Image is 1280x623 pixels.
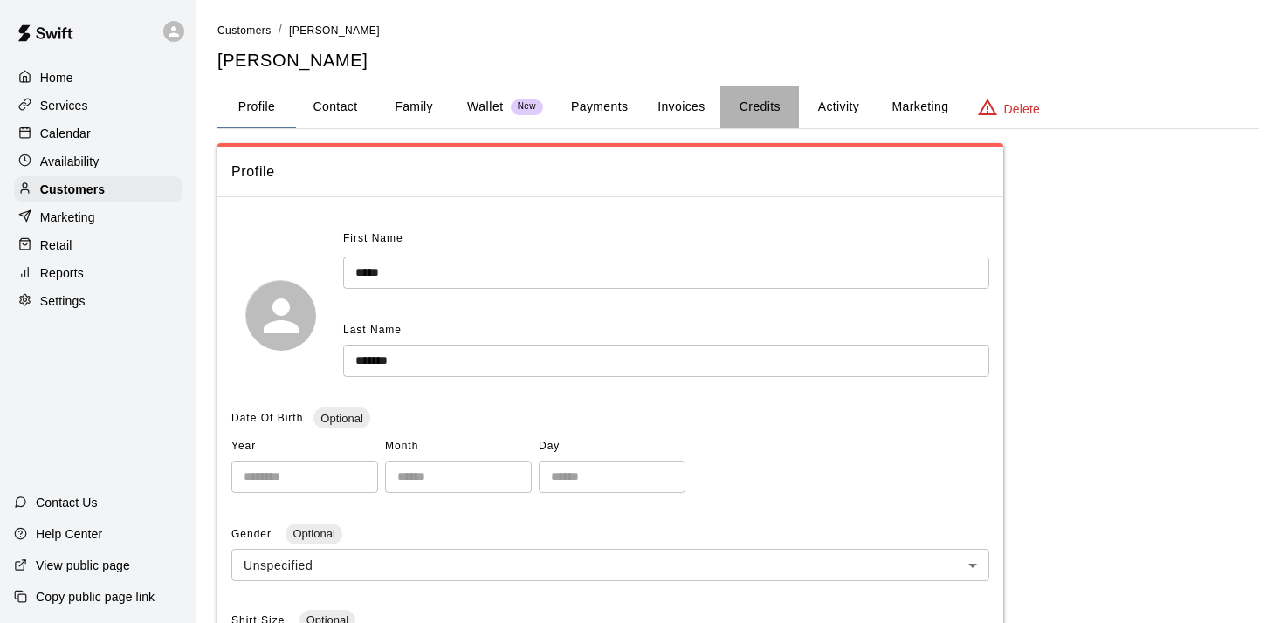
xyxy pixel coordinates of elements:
[539,433,685,461] span: Day
[14,65,182,91] a: Home
[286,527,341,540] span: Optional
[877,86,962,128] button: Marketing
[296,86,375,128] button: Contact
[40,264,84,282] p: Reports
[14,92,182,119] a: Services
[36,494,98,511] p: Contact Us
[36,525,102,543] p: Help Center
[217,86,1259,128] div: basic tabs example
[14,176,182,202] a: Customers
[40,181,105,198] p: Customers
[1004,100,1040,118] p: Delete
[231,549,989,581] div: Unspecified
[217,23,272,37] a: Customers
[385,433,532,461] span: Month
[14,232,182,258] a: Retail
[40,236,72,254] p: Retail
[511,101,543,113] span: New
[343,324,402,336] span: Last Name
[289,24,380,37] span: [PERSON_NAME]
[557,86,642,128] button: Payments
[343,225,403,253] span: First Name
[375,86,453,128] button: Family
[40,209,95,226] p: Marketing
[14,148,182,175] a: Availability
[217,86,296,128] button: Profile
[40,97,88,114] p: Services
[14,120,182,147] a: Calendar
[40,292,86,310] p: Settings
[36,588,155,606] p: Copy public page link
[279,21,282,39] li: /
[14,204,182,230] a: Marketing
[720,86,799,128] button: Credits
[14,260,182,286] a: Reports
[231,528,275,540] span: Gender
[231,161,989,183] span: Profile
[467,98,504,116] p: Wallet
[40,153,100,170] p: Availability
[313,412,369,425] span: Optional
[217,24,272,37] span: Customers
[217,21,1259,40] nav: breadcrumb
[40,125,91,142] p: Calendar
[231,412,303,424] span: Date Of Birth
[40,69,73,86] p: Home
[36,557,130,574] p: View public page
[231,433,378,461] span: Year
[799,86,877,128] button: Activity
[642,86,720,128] button: Invoices
[14,288,182,314] a: Settings
[217,49,1259,72] h5: [PERSON_NAME]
